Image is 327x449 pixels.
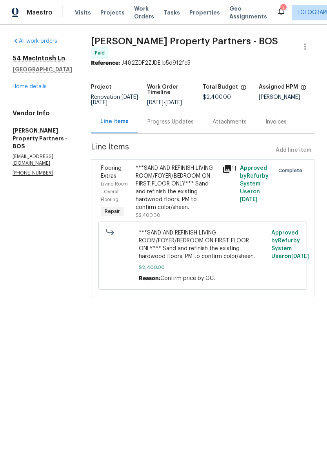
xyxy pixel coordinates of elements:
span: $2,400.00 [139,264,266,271]
div: Progress Updates [147,118,194,126]
span: [DATE] [291,254,309,259]
div: Line Items [100,118,129,125]
div: Attachments [213,118,247,126]
span: Flooring Extras [101,165,122,179]
span: [PERSON_NAME] Property Partners - BOS [91,36,278,46]
span: Repair [102,207,123,215]
div: 11 [222,164,235,174]
b: Reference: [91,60,120,66]
span: [DATE] [165,100,182,105]
div: Invoices [265,118,287,126]
h5: [PERSON_NAME] Property Partners - BOS [13,127,72,150]
a: Home details [13,84,47,89]
span: Projects [100,9,125,16]
span: [DATE] [240,197,258,202]
h5: Project [91,84,111,90]
h4: Vendor Info [13,109,72,117]
span: Maestro [27,9,53,16]
div: [PERSON_NAME] [259,95,315,100]
span: Confirm price by GC. [160,276,215,281]
span: Approved by Refurby System User on [271,230,309,259]
span: Properties [189,9,220,16]
span: Approved by Refurby System User on [240,165,269,202]
span: Line Items [91,143,272,158]
span: ***SAND AND REFINISH LIVING ROOM/FOYER/BEDROOM ON FIRST FLOOR ONLY*** Sand and refinish the exist... [139,229,266,260]
span: Geo Assignments [229,5,267,20]
span: - [147,100,182,105]
span: Renovation [91,95,140,105]
span: Work Orders [134,5,154,20]
span: Living Room - Overall Flooring [101,182,128,202]
span: $2,400.00 [203,95,231,100]
div: J482ZDF2ZJDE-b5d912fe5 [91,59,314,67]
h5: Total Budget [203,84,238,90]
span: Reason: [139,276,160,281]
div: 7 [280,5,286,13]
span: [DATE] [147,100,163,105]
h5: Assigned HPM [259,84,298,90]
span: Tasks [163,10,180,15]
span: [DATE] [122,95,138,100]
span: Paid [95,49,108,57]
h5: Work Order Timeline [147,84,203,95]
span: $2,400.00 [136,213,160,218]
span: - [91,95,140,105]
span: Complete [278,167,305,175]
span: The hpm assigned to this work order. [300,84,307,95]
span: [DATE] [91,100,107,105]
span: Visits [75,9,91,16]
a: All work orders [13,38,57,44]
div: ***SAND AND REFINISH LIVING ROOM/FOYER/BEDROOM ON FIRST FLOOR ONLY*** Sand and refinish the exist... [136,164,218,211]
span: The total cost of line items that have been proposed by Opendoor. This sum includes line items th... [240,84,247,95]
